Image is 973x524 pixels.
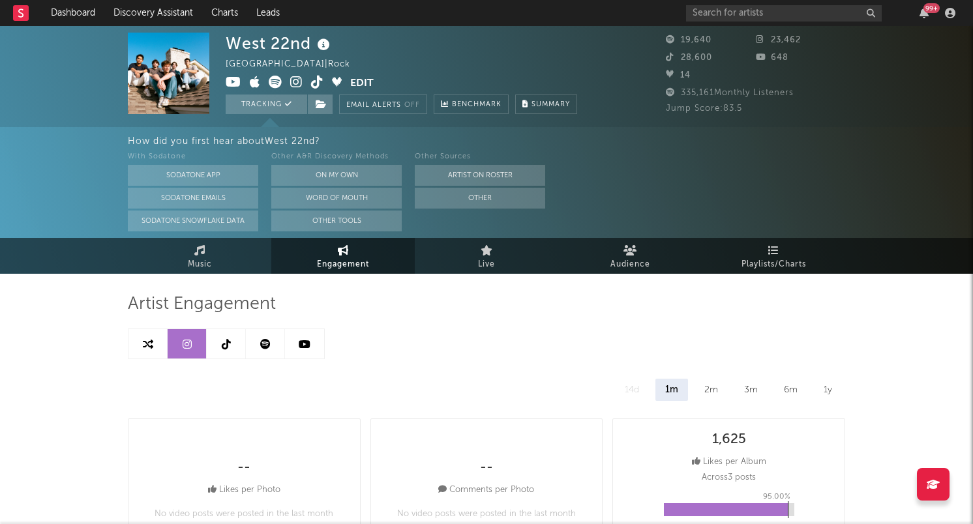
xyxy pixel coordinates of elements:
div: 1y [814,379,842,401]
button: Edit [350,76,374,92]
em: Off [404,102,420,109]
a: Music [128,238,271,274]
button: Sodatone App [128,165,258,186]
button: 99+ [920,8,929,18]
a: Live [415,238,558,274]
div: Other Sources [415,149,545,165]
div: 2m [695,379,728,401]
span: Audience [610,257,650,272]
span: Jump Score: 83.5 [666,104,742,113]
span: Benchmark [452,97,501,113]
p: No video posts were posted in the last month [155,506,333,522]
p: 95.00 % [763,489,790,504]
div: 3m [734,379,768,401]
a: Audience [558,238,702,274]
a: Playlists/Charts [702,238,845,274]
span: 23,462 [756,36,801,44]
button: Sodatone Snowflake Data [128,211,258,231]
button: Summary [515,95,577,114]
span: 648 [756,53,788,62]
div: Comments per Photo [438,482,534,498]
div: 1m [655,379,688,401]
div: -- [237,460,250,476]
div: West 22nd [226,33,333,54]
div: [GEOGRAPHIC_DATA] | Rock [226,57,365,72]
button: On My Own [271,165,402,186]
span: Engagement [317,257,369,272]
div: 14d [615,379,649,401]
div: -- [480,460,493,476]
span: 14 [666,71,691,80]
div: 99 + [923,3,940,13]
div: With Sodatone [128,149,258,165]
a: Benchmark [434,95,509,114]
span: Playlists/Charts [741,257,806,272]
button: Word Of Mouth [271,188,402,209]
div: 1,625 [712,432,746,448]
span: 19,640 [666,36,711,44]
span: 28,600 [666,53,712,62]
span: Summary [531,101,570,108]
span: Live [478,257,495,272]
a: Engagement [271,238,415,274]
span: Artist Engagement [128,297,276,312]
p: Across 3 posts [702,470,756,486]
div: How did you first hear about West 22nd ? [128,134,973,149]
div: Other A&R Discovery Methods [271,149,402,165]
input: Search for artists [686,5,882,22]
div: Likes per Album [692,454,766,470]
button: Other Tools [271,211,402,231]
button: Tracking [226,95,307,114]
div: 6m [774,379,807,401]
span: 335,161 Monthly Listeners [666,89,794,97]
button: Artist on Roster [415,165,545,186]
button: Sodatone Emails [128,188,258,209]
span: Music [188,257,212,272]
button: Other [415,188,545,209]
div: Likes per Photo [208,482,280,498]
button: Email AlertsOff [339,95,427,114]
p: No video posts were posted in the last month [397,506,576,522]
